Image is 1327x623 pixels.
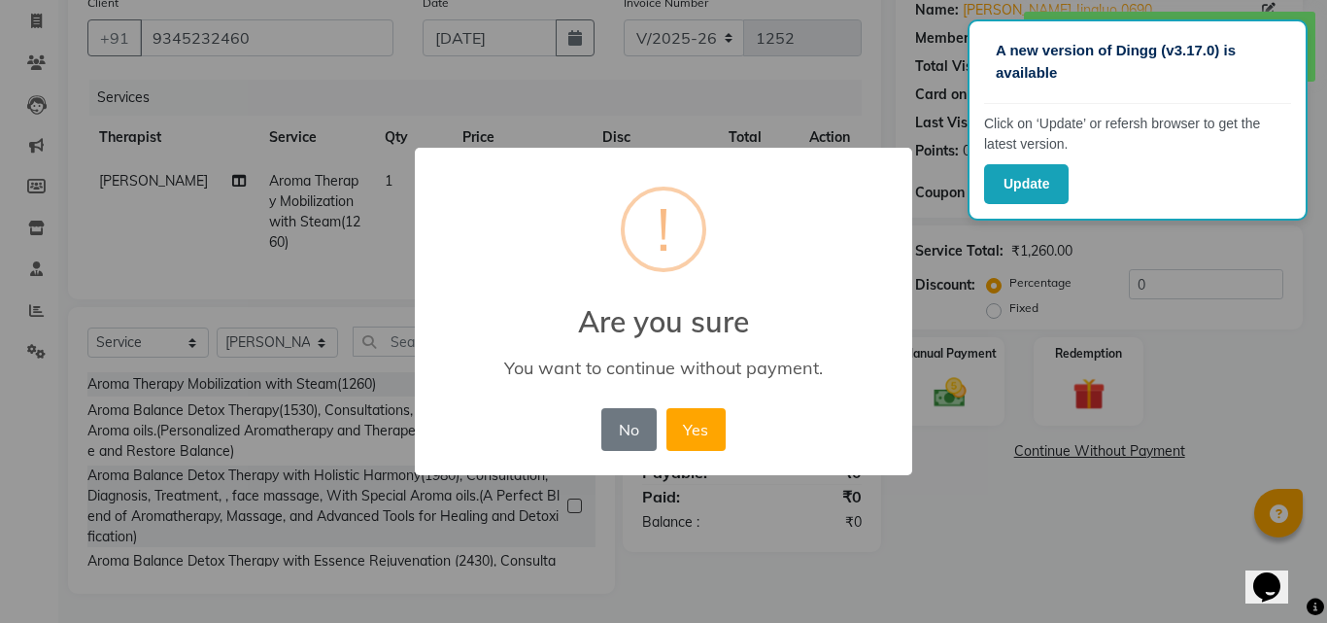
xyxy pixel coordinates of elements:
iframe: chat widget [1245,545,1308,604]
div: ! [657,190,670,268]
button: Update [984,164,1069,204]
p: Click on ‘Update’ or refersh browser to get the latest version. [984,114,1291,155]
p: A new version of Dingg (v3.17.0) is available [996,40,1279,84]
div: You want to continue without payment. [443,357,884,379]
button: No [601,408,656,451]
button: Yes [666,408,726,451]
h2: Are you sure [415,281,912,339]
